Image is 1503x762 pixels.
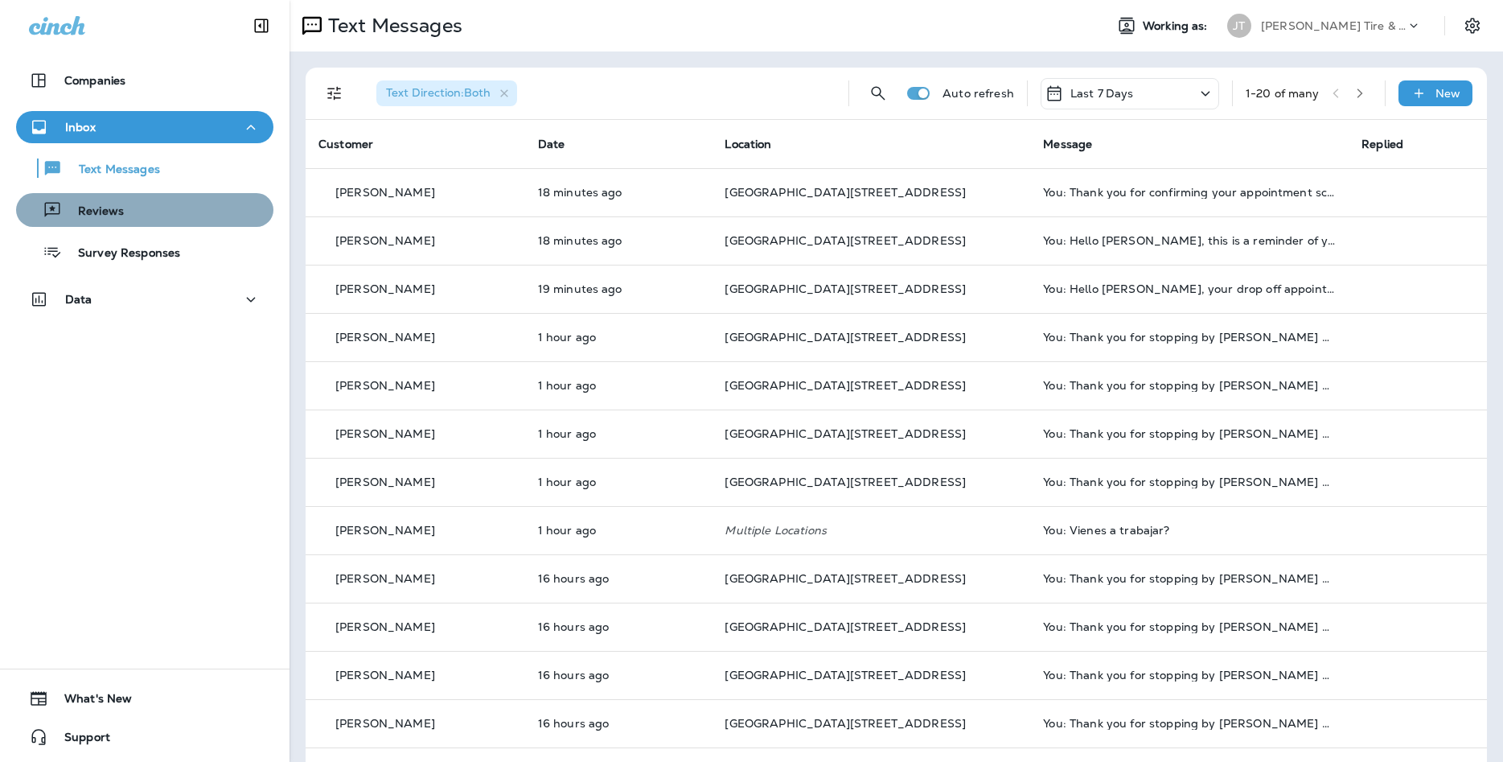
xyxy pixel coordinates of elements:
[335,620,435,633] p: [PERSON_NAME]
[322,14,462,38] p: Text Messages
[16,682,273,715] button: What's New
[538,186,700,199] p: Oct 14, 2025 09:01 AM
[538,717,700,730] p: Oct 13, 2025 04:59 PM
[538,524,700,537] p: Oct 14, 2025 08:02 AM
[335,669,435,682] p: [PERSON_NAME]
[538,572,700,585] p: Oct 13, 2025 05:00 PM
[1043,186,1336,199] div: You: Thank you for confirming your appointment scheduled for 10/15/2025 9:00 AM with South 144th ...
[1043,379,1336,392] div: You: Thank you for stopping by Jensen Tire & Auto - South 144th Street. Please take 30 seconds to...
[335,572,435,585] p: [PERSON_NAME]
[16,235,273,269] button: Survey Responses
[335,717,435,730] p: [PERSON_NAME]
[725,524,1017,537] p: Multiple Locations
[335,379,435,392] p: [PERSON_NAME]
[1043,137,1092,151] span: Message
[318,137,373,151] span: Customer
[16,111,273,143] button: Inbox
[725,571,966,586] span: [GEOGRAPHIC_DATA][STREET_ADDRESS]
[376,80,517,106] div: Text Direction:Both
[1043,572,1336,585] div: You: Thank you for stopping by Jensen Tire & Auto - South 144th Street. Please take 30 seconds to...
[64,74,125,87] p: Companies
[1043,524,1336,537] div: You: Vienes a trabajar?
[1043,669,1336,682] div: You: Thank you for stopping by Jensen Tire & Auto - South 144th Street. Please take 30 seconds to...
[65,293,92,306] p: Data
[16,193,273,227] button: Reviews
[1043,476,1336,488] div: You: Thank you for stopping by Jensen Tire & Auto - South 144th Street. Please take 30 seconds to...
[942,87,1014,100] p: Auto refresh
[1143,19,1211,33] span: Working as:
[335,427,435,440] p: [PERSON_NAME]
[1043,620,1336,633] div: You: Thank you for stopping by Jensen Tire & Auto - South 144th Street. Please take 30 seconds to...
[1043,234,1336,247] div: You: Hello Wayne, this is a reminder of your scheduled appointment set for 10/15/2025 8:00 AM at ...
[1261,19,1406,32] p: [PERSON_NAME] Tire & Auto
[16,721,273,753] button: Support
[65,121,96,134] p: Inbox
[1043,282,1336,295] div: You: Hello Donald, your drop off appointment at Jensen Tire & Auto is tomorrow. Reschedule? Call ...
[1043,331,1336,344] div: You: Thank you for stopping by Jensen Tire & Auto - South 144th Street. Please take 30 seconds to...
[725,475,966,489] span: [GEOGRAPHIC_DATA][STREET_ADDRESS]
[239,10,284,42] button: Collapse Sidebar
[48,731,110,750] span: Support
[1458,11,1487,40] button: Settings
[62,204,124,220] p: Reviews
[1435,87,1460,100] p: New
[538,331,700,344] p: Oct 14, 2025 08:03 AM
[725,620,966,634] span: [GEOGRAPHIC_DATA][STREET_ADDRESS]
[16,64,273,97] button: Companies
[538,620,700,633] p: Oct 13, 2025 05:00 PM
[335,524,435,537] p: [PERSON_NAME]
[1070,87,1134,100] p: Last 7 Days
[538,137,565,151] span: Date
[538,234,700,247] p: Oct 14, 2025 09:01 AM
[335,234,435,247] p: [PERSON_NAME]
[725,137,771,151] span: Location
[538,427,700,440] p: Oct 14, 2025 08:03 AM
[725,282,966,296] span: [GEOGRAPHIC_DATA][STREET_ADDRESS]
[725,378,966,393] span: [GEOGRAPHIC_DATA][STREET_ADDRESS]
[1246,87,1320,100] div: 1 - 20 of many
[386,85,491,100] span: Text Direction : Both
[538,476,700,488] p: Oct 14, 2025 08:03 AM
[725,668,966,682] span: [GEOGRAPHIC_DATA][STREET_ADDRESS]
[335,282,435,295] p: [PERSON_NAME]
[335,331,435,344] p: [PERSON_NAME]
[538,379,700,392] p: Oct 14, 2025 08:03 AM
[725,233,966,248] span: [GEOGRAPHIC_DATA][STREET_ADDRESS]
[62,246,180,262] p: Survey Responses
[16,283,273,315] button: Data
[1043,717,1336,730] div: You: Thank you for stopping by Jensen Tire & Auto - South 144th Street. Please take 30 seconds to...
[335,476,435,488] p: [PERSON_NAME]
[335,186,435,199] p: [PERSON_NAME]
[318,77,351,109] button: Filters
[48,692,132,711] span: What's New
[1361,137,1403,151] span: Replied
[1227,14,1251,38] div: JT
[725,330,966,344] span: [GEOGRAPHIC_DATA][STREET_ADDRESS]
[16,151,273,185] button: Text Messages
[725,716,966,731] span: [GEOGRAPHIC_DATA][STREET_ADDRESS]
[63,163,160,178] p: Text Messages
[862,77,894,109] button: Search Messages
[1043,427,1336,440] div: You: Thank you for stopping by Jensen Tire & Auto - South 144th Street. Please take 30 seconds to...
[538,669,700,682] p: Oct 13, 2025 04:59 PM
[538,282,700,295] p: Oct 14, 2025 09:00 AM
[725,185,966,200] span: [GEOGRAPHIC_DATA][STREET_ADDRESS]
[725,426,966,441] span: [GEOGRAPHIC_DATA][STREET_ADDRESS]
